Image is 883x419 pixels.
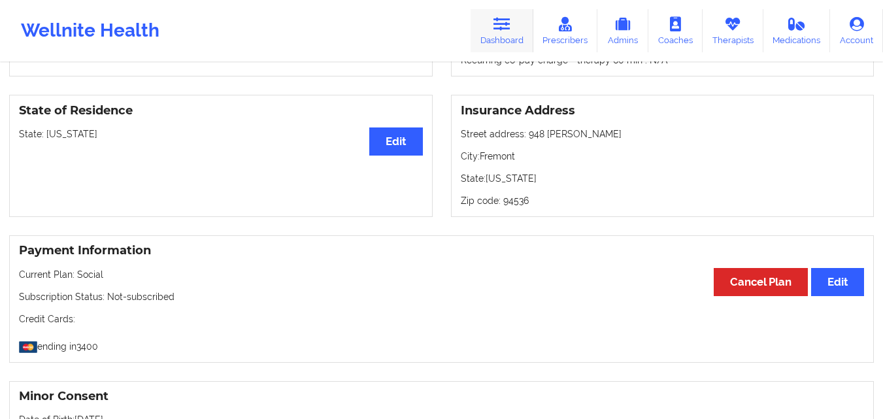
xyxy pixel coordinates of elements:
[461,150,865,163] p: City: Fremont
[597,9,648,52] a: Admins
[19,243,864,258] h3: Payment Information
[461,127,865,141] p: Street address: 948 [PERSON_NAME]
[763,9,831,52] a: Medications
[19,389,864,404] h3: Minor Consent
[19,290,864,303] p: Subscription Status: Not-subscribed
[19,335,864,353] p: ending in 3400
[19,268,864,281] p: Current Plan: Social
[369,127,422,156] button: Edit
[461,172,865,185] p: State: [US_STATE]
[830,9,883,52] a: Account
[19,312,864,326] p: Credit Cards:
[19,127,423,141] p: State: [US_STATE]
[648,9,703,52] a: Coaches
[811,268,864,296] button: Edit
[19,103,423,118] h3: State of Residence
[714,268,808,296] button: Cancel Plan
[471,9,533,52] a: Dashboard
[703,9,763,52] a: Therapists
[533,9,598,52] a: Prescribers
[461,103,865,118] h3: Insurance Address
[461,194,865,207] p: Zip code: 94536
